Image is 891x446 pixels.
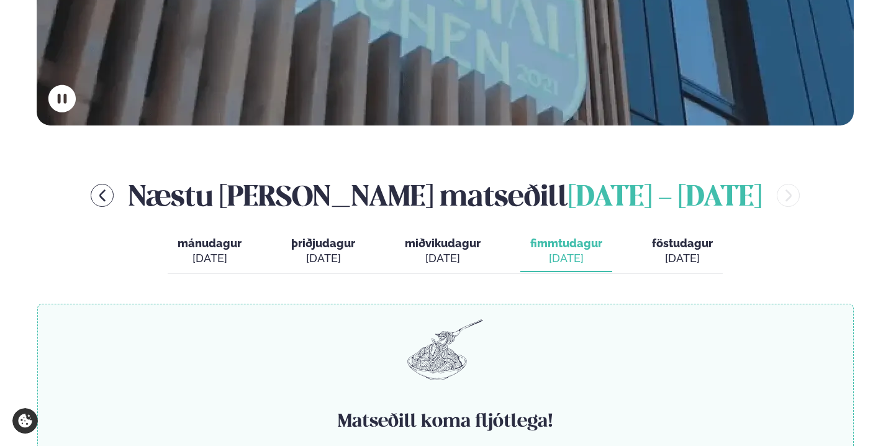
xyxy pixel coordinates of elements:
button: menu-btn-left [91,184,114,207]
button: fimmtudagur [DATE] [520,231,612,272]
a: Cookie settings [12,408,38,434]
div: [DATE] [530,251,602,266]
div: [DATE] [178,251,242,266]
div: [DATE] [652,251,713,266]
img: pasta [407,319,483,380]
span: mánudagur [178,237,242,250]
button: föstudagur [DATE] [642,231,723,272]
button: mánudagur [DATE] [168,231,251,272]
span: þriðjudagur [291,237,355,250]
button: þriðjudagur [DATE] [281,231,365,272]
div: [DATE] [405,251,481,266]
button: miðvikudagur [DATE] [395,231,491,272]
span: fimmtudagur [530,237,602,250]
span: föstudagur [652,237,713,250]
button: menu-btn-right [777,184,800,207]
h4: Matseðill koma fljótlega! [228,409,662,434]
span: miðvikudagur [405,237,481,250]
span: [DATE] - [DATE] [568,184,762,212]
h2: Næstu [PERSON_NAME] matseðill [129,175,762,216]
div: [DATE] [291,251,355,266]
